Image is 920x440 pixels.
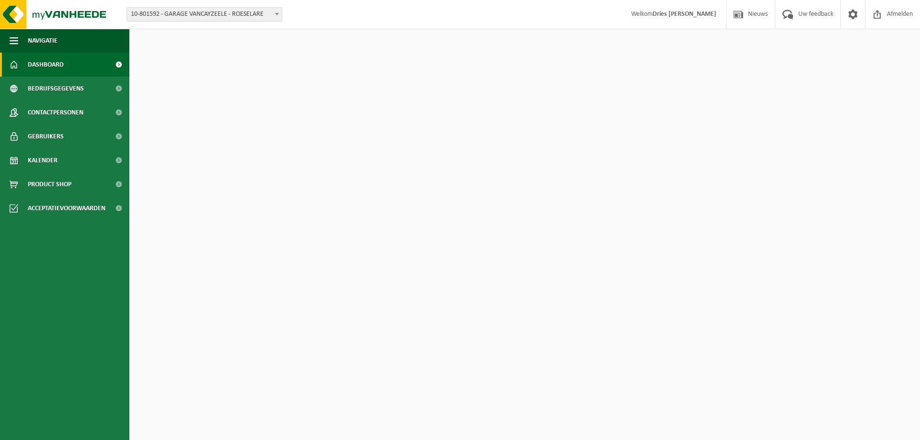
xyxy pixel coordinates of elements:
[28,172,71,196] span: Product Shop
[28,101,83,124] span: Contactpersonen
[28,77,84,101] span: Bedrijfsgegevens
[28,148,57,172] span: Kalender
[28,29,57,53] span: Navigatie
[127,8,282,21] span: 10-801592 - GARAGE VANCAYZEELE - ROESELARE
[28,124,64,148] span: Gebruikers
[126,7,282,22] span: 10-801592 - GARAGE VANCAYZEELE - ROESELARE
[653,11,716,18] strong: Dries [PERSON_NAME]
[28,53,64,77] span: Dashboard
[28,196,105,220] span: Acceptatievoorwaarden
